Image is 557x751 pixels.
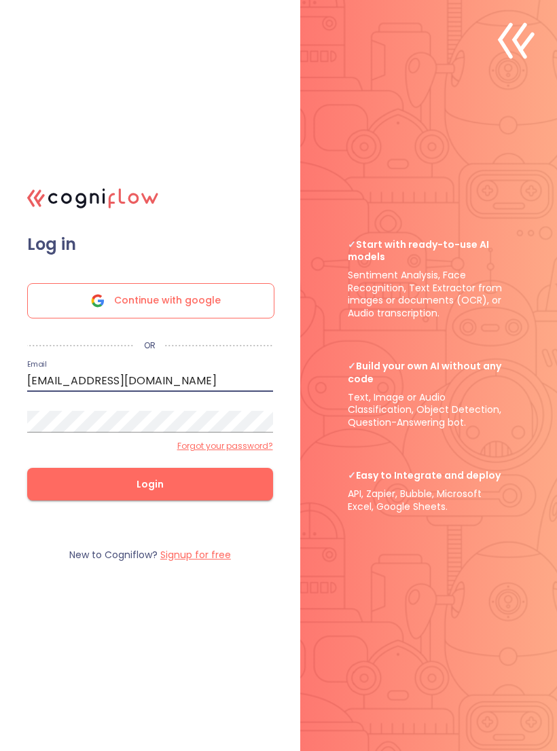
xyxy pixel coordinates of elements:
p: New to Cogniflow? [69,549,231,562]
span: Build your own AI without any code [348,360,509,385]
button: Login [27,468,273,500]
b: ✓ [348,469,356,482]
span: Login [49,476,251,493]
b: ✓ [348,238,356,251]
span: Continue with google [114,284,221,318]
span: Log in [27,234,273,255]
p: API, Zapier, Bubble, Microsoft Excel, Google Sheets. [348,469,509,513]
p: OR [134,340,165,351]
span: Easy to Integrate and deploy [348,469,509,482]
b: ✓ [348,359,356,373]
label: Email [27,361,46,368]
p: Text, Image or Audio Classification, Object Detection, Question-Answering bot. [348,360,509,428]
span: Start with ready-to-use AI models [348,238,509,263]
p: Sentiment Analysis, Face Recognition, Text Extractor from images or documents (OCR), or Audio tra... [348,238,509,320]
label: Forgot your password? [177,441,273,452]
label: Signup for free [160,548,231,562]
div: Continue with google [27,283,274,318]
